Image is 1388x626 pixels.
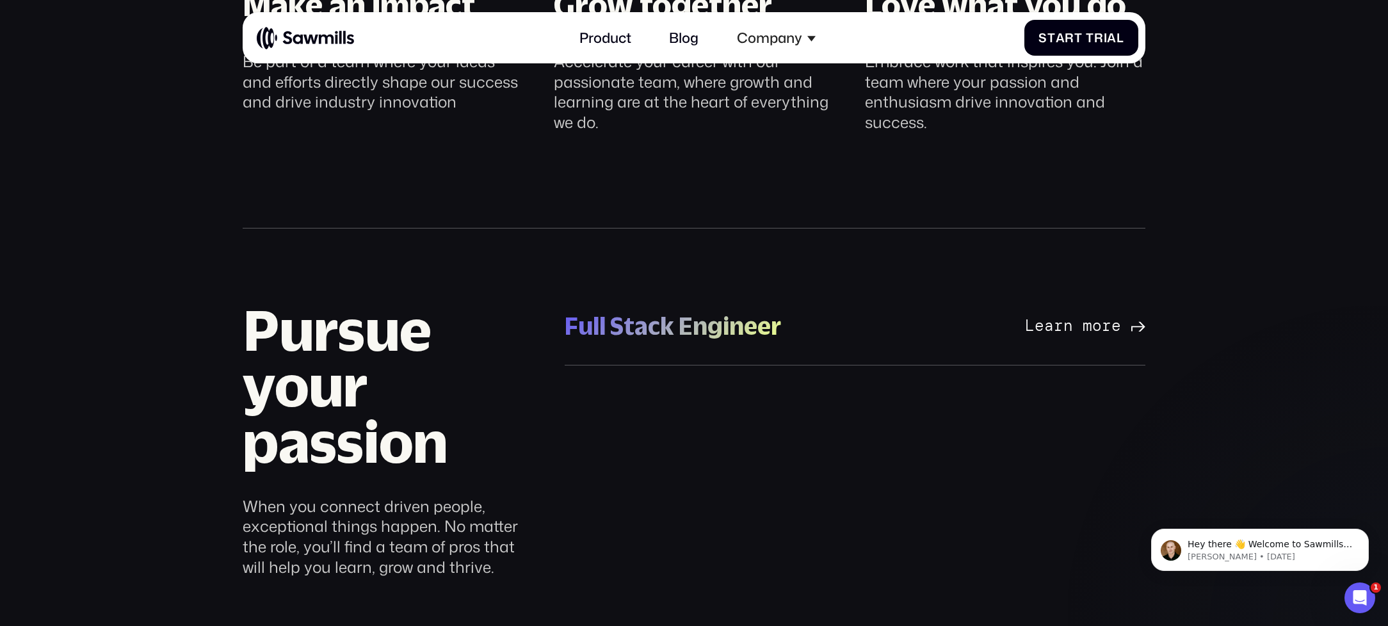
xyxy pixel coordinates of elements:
[243,301,533,470] h2: Pursue your passion
[1094,31,1104,45] span: r
[1117,31,1124,45] span: l
[1074,31,1083,45] span: t
[565,287,1145,365] a: Full Stack EngineerLearn more
[1132,502,1388,591] iframe: Intercom notifications message
[1065,31,1074,45] span: r
[1107,31,1117,45] span: a
[1024,20,1138,55] a: StartTrial
[243,51,522,112] div: Be part of a team where your ideas and efforts directly shape our success and drive industry inno...
[1371,582,1381,593] span: 1
[727,19,827,57] div: Company
[569,19,642,57] a: Product
[1038,31,1047,45] span: S
[565,310,781,342] div: Full Stack Engineer
[1047,31,1056,45] span: t
[1086,31,1094,45] span: T
[1056,31,1065,45] span: a
[865,51,1145,132] div: Embrace work that inspires you. Join a team where your passion and enthusiasm drive innovation an...
[1344,582,1375,613] iframe: Intercom live chat
[1104,31,1108,45] span: i
[243,496,533,577] div: When you connect driven people, exceptional things happen. No matter the role, you’ll find a team...
[737,29,802,46] div: Company
[659,19,709,57] a: Blog
[1025,317,1121,335] div: Learn more
[554,51,834,132] div: Accelerate your career with our passionate team, where growth and learning are at the heart of ev...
